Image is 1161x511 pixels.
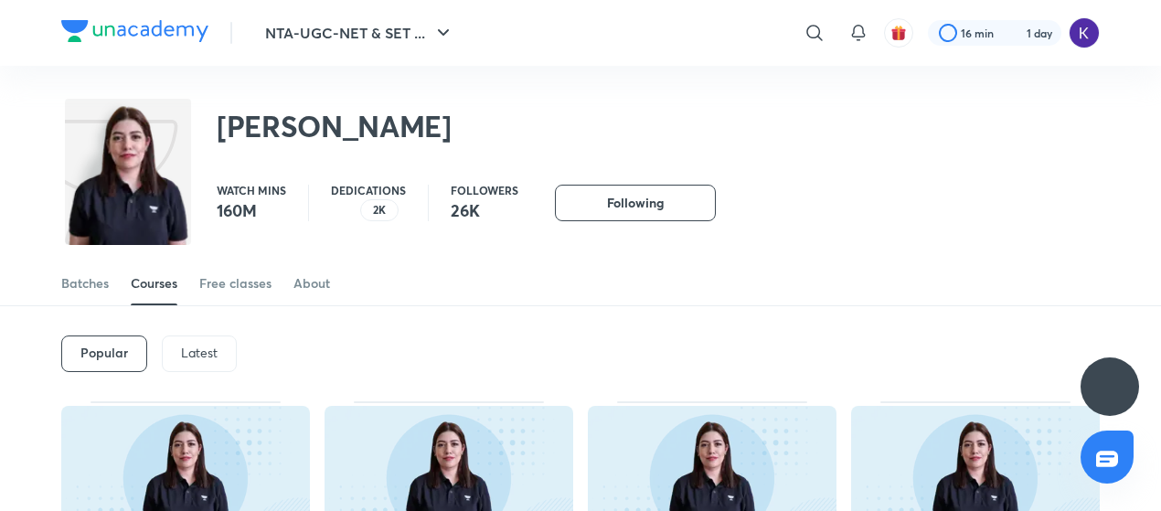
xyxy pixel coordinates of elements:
[65,102,191,294] img: class
[217,108,452,144] h2: [PERSON_NAME]
[555,185,716,221] button: Following
[1099,376,1121,398] img: ttu
[1069,17,1100,48] img: kanishka hemani
[199,261,272,305] a: Free classes
[1005,24,1023,42] img: streak
[293,261,330,305] a: About
[451,199,518,221] p: 26K
[254,15,465,51] button: NTA-UGC-NET & SET ...
[884,18,913,48] button: avatar
[131,274,177,293] div: Courses
[131,261,177,305] a: Courses
[217,185,286,196] p: Watch mins
[61,20,208,47] a: Company Logo
[199,274,272,293] div: Free classes
[217,199,286,221] p: 160M
[373,204,386,217] p: 2K
[80,346,128,360] h6: Popular
[346,199,367,221] img: educator badge1
[331,199,353,221] img: educator badge2
[61,20,208,42] img: Company Logo
[451,185,518,196] p: Followers
[293,274,330,293] div: About
[607,194,664,212] span: Following
[890,25,907,41] img: avatar
[331,185,406,196] p: Dedications
[61,261,109,305] a: Batches
[181,346,218,360] p: Latest
[61,274,109,293] div: Batches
